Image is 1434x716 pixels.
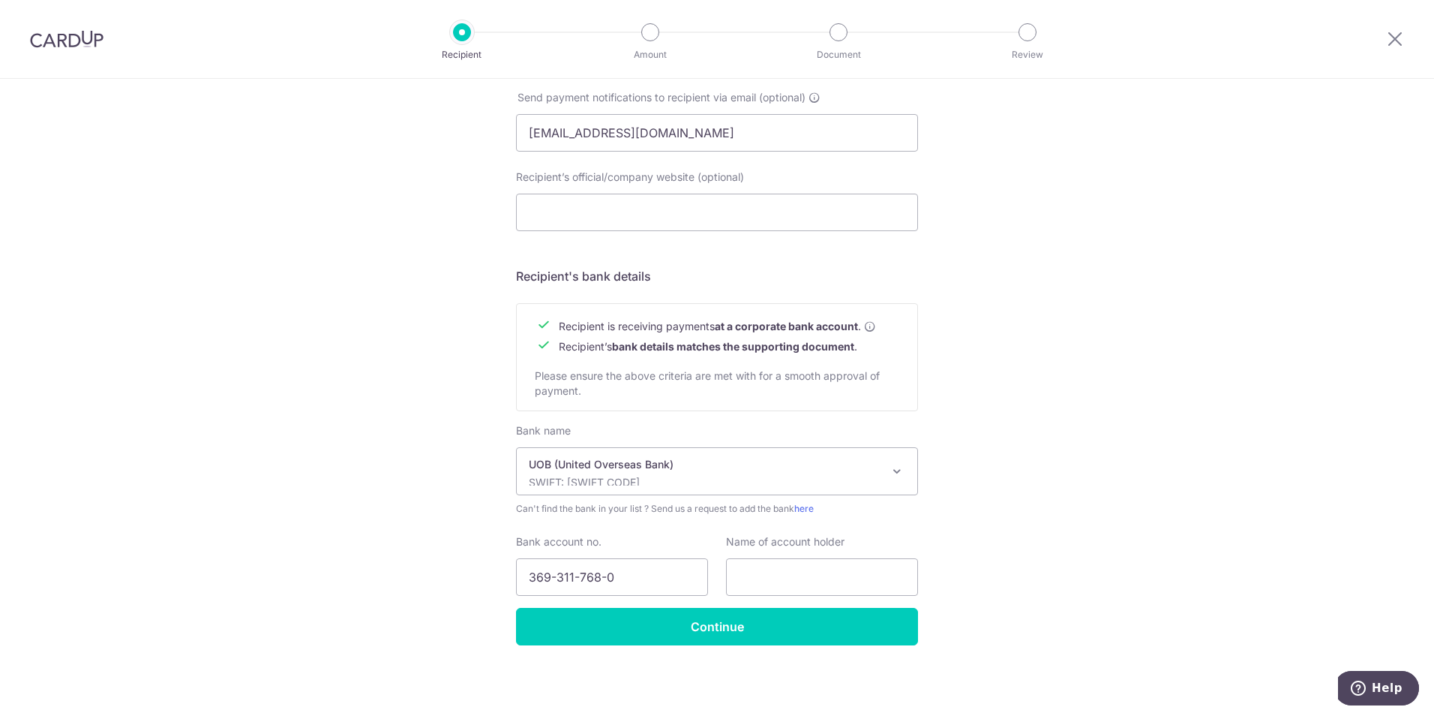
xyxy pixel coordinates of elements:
span: UOB (United Overseas Bank) [517,448,917,495]
p: Review [972,47,1083,62]
h5: Recipient's bank details [516,267,918,285]
input: Continue [516,608,918,645]
span: Help [34,11,64,24]
p: Document [783,47,894,62]
p: Recipient [406,47,517,62]
b: bank details matches the supporting document [612,340,854,353]
p: UOB (United Overseas Bank) [529,457,881,472]
label: Name of account holder [726,534,844,549]
label: Recipient’s official/company website (optional) [516,170,744,185]
span: Send payment notifications to recipient via email (optional) [517,90,805,105]
input: Enter email address [516,114,918,152]
p: Amount [595,47,706,62]
a: here [794,503,814,514]
span: Recipient is receiving payments . [559,319,876,334]
span: Recipient’s . [559,340,857,353]
span: Please ensure the above criteria are met with for a smooth approval of payment. [535,369,880,397]
img: CardUp [30,30,103,48]
iframe: Opens a widget where you can find more information [1338,671,1419,708]
label: Bank name [516,423,571,438]
p: SWIFT: [SWIFT_CODE] [529,475,881,490]
span: Can't find the bank in your list ? Send us a request to add the bank [516,501,918,516]
label: Bank account no. [516,534,601,549]
span: UOB (United Overseas Bank) [516,447,918,495]
b: at a corporate bank account [715,319,858,334]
